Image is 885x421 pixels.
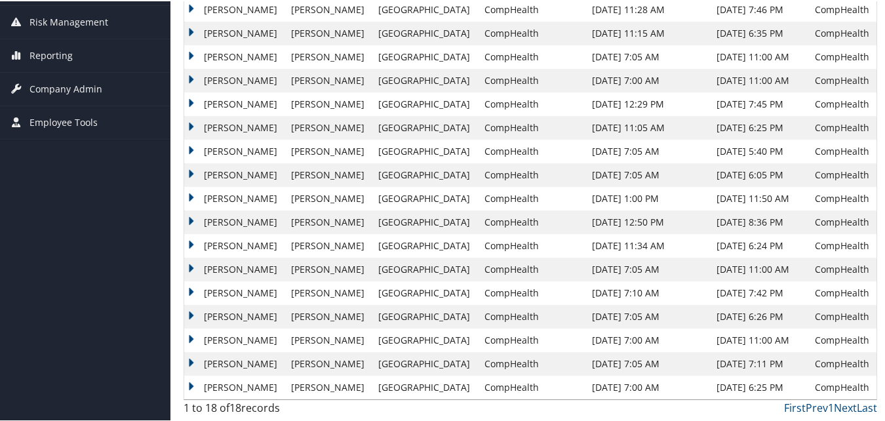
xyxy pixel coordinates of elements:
[808,91,876,115] td: CompHealth
[478,233,585,256] td: CompHealth
[808,351,876,374] td: CompHealth
[285,209,372,233] td: [PERSON_NAME]
[585,186,710,209] td: [DATE] 1:00 PM
[184,374,285,398] td: [PERSON_NAME]
[585,68,710,91] td: [DATE] 7:00 AM
[710,327,808,351] td: [DATE] 11:00 AM
[372,209,477,233] td: [GEOGRAPHIC_DATA]
[184,162,285,186] td: [PERSON_NAME]
[478,115,585,138] td: CompHealth
[808,162,876,186] td: CompHealth
[585,256,710,280] td: [DATE] 7:05 AM
[372,304,477,327] td: [GEOGRAPHIC_DATA]
[585,162,710,186] td: [DATE] 7:05 AM
[184,44,285,68] td: [PERSON_NAME]
[585,209,710,233] td: [DATE] 12:50 PM
[372,280,477,304] td: [GEOGRAPHIC_DATA]
[808,20,876,44] td: CompHealth
[184,115,285,138] td: [PERSON_NAME]
[808,186,876,209] td: CompHealth
[372,20,477,44] td: [GEOGRAPHIC_DATA]
[184,399,342,421] div: 1 to 18 of records
[184,186,285,209] td: [PERSON_NAME]
[285,233,372,256] td: [PERSON_NAME]
[808,280,876,304] td: CompHealth
[710,68,808,91] td: [DATE] 11:00 AM
[585,138,710,162] td: [DATE] 7:05 AM
[808,68,876,91] td: CompHealth
[808,256,876,280] td: CompHealth
[372,44,477,68] td: [GEOGRAPHIC_DATA]
[808,374,876,398] td: CompHealth
[478,280,585,304] td: CompHealth
[585,327,710,351] td: [DATE] 7:00 AM
[710,186,808,209] td: [DATE] 11:50 AM
[585,115,710,138] td: [DATE] 11:05 AM
[229,399,241,414] span: 18
[710,20,808,44] td: [DATE] 6:35 PM
[585,374,710,398] td: [DATE] 7:00 AM
[808,115,876,138] td: CompHealth
[285,68,372,91] td: [PERSON_NAME]
[372,138,477,162] td: [GEOGRAPHIC_DATA]
[710,209,808,233] td: [DATE] 8:36 PM
[478,351,585,374] td: CompHealth
[585,91,710,115] td: [DATE] 12:29 PM
[184,327,285,351] td: [PERSON_NAME]
[478,91,585,115] td: CompHealth
[585,304,710,327] td: [DATE] 7:05 AM
[710,91,808,115] td: [DATE] 7:45 PM
[478,20,585,44] td: CompHealth
[372,68,477,91] td: [GEOGRAPHIC_DATA]
[372,115,477,138] td: [GEOGRAPHIC_DATA]
[857,399,877,414] a: Last
[585,280,710,304] td: [DATE] 7:10 AM
[372,91,477,115] td: [GEOGRAPHIC_DATA]
[372,374,477,398] td: [GEOGRAPHIC_DATA]
[29,5,108,37] span: Risk Management
[710,304,808,327] td: [DATE] 6:26 PM
[478,186,585,209] td: CompHealth
[808,44,876,68] td: CompHealth
[372,256,477,280] td: [GEOGRAPHIC_DATA]
[372,186,477,209] td: [GEOGRAPHIC_DATA]
[478,374,585,398] td: CompHealth
[285,115,372,138] td: [PERSON_NAME]
[710,280,808,304] td: [DATE] 7:42 PM
[808,209,876,233] td: CompHealth
[285,186,372,209] td: [PERSON_NAME]
[372,233,477,256] td: [GEOGRAPHIC_DATA]
[834,399,857,414] a: Next
[828,399,834,414] a: 1
[285,256,372,280] td: [PERSON_NAME]
[710,44,808,68] td: [DATE] 11:00 AM
[372,327,477,351] td: [GEOGRAPHIC_DATA]
[184,138,285,162] td: [PERSON_NAME]
[285,44,372,68] td: [PERSON_NAME]
[710,374,808,398] td: [DATE] 6:25 PM
[29,71,102,104] span: Company Admin
[372,351,477,374] td: [GEOGRAPHIC_DATA]
[184,280,285,304] td: [PERSON_NAME]
[808,304,876,327] td: CompHealth
[710,256,808,280] td: [DATE] 11:00 AM
[184,91,285,115] td: [PERSON_NAME]
[285,91,372,115] td: [PERSON_NAME]
[184,68,285,91] td: [PERSON_NAME]
[184,209,285,233] td: [PERSON_NAME]
[184,351,285,374] td: [PERSON_NAME]
[710,233,808,256] td: [DATE] 6:24 PM
[285,162,372,186] td: [PERSON_NAME]
[184,304,285,327] td: [PERSON_NAME]
[285,351,372,374] td: [PERSON_NAME]
[710,351,808,374] td: [DATE] 7:11 PM
[285,327,372,351] td: [PERSON_NAME]
[478,256,585,280] td: CompHealth
[808,327,876,351] td: CompHealth
[806,399,828,414] a: Prev
[710,138,808,162] td: [DATE] 5:40 PM
[710,162,808,186] td: [DATE] 6:05 PM
[184,20,285,44] td: [PERSON_NAME]
[585,233,710,256] td: [DATE] 11:34 AM
[585,351,710,374] td: [DATE] 7:05 AM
